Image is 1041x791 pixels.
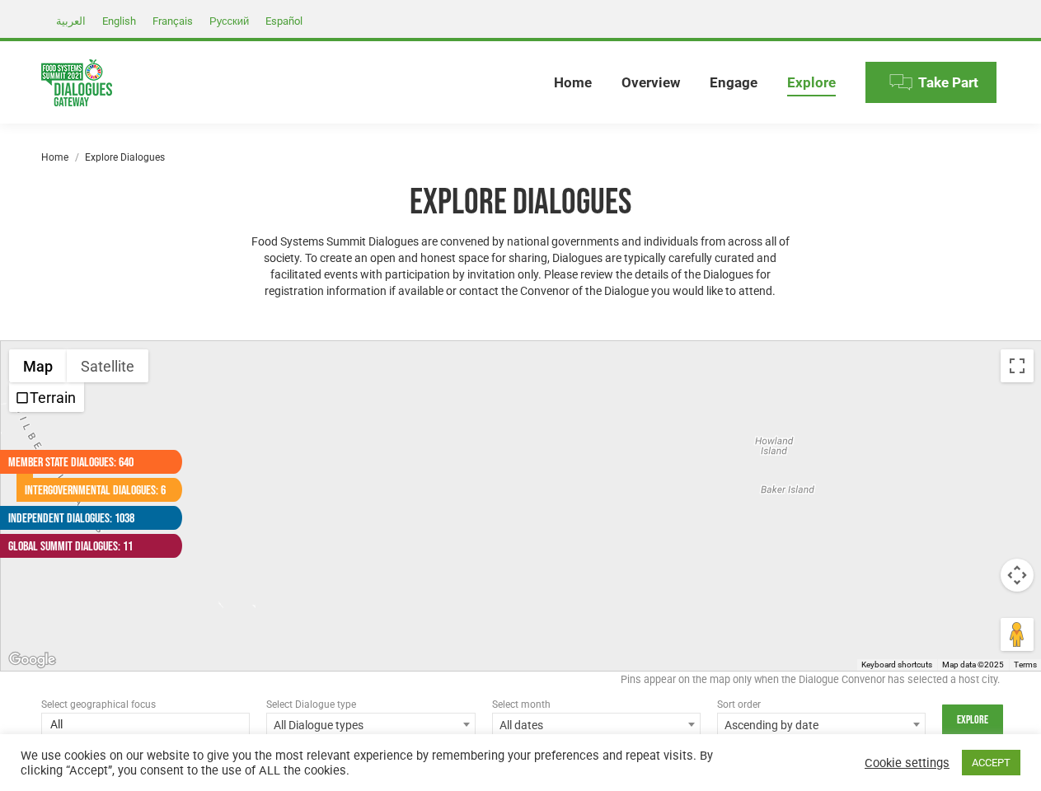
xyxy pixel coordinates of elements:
span: All dates [492,713,701,736]
button: Show satellite imagery [67,349,148,382]
a: Home [41,152,68,163]
span: العربية [56,15,86,27]
div: Sort order [717,696,926,713]
div: Select month [492,696,701,713]
img: Food Systems Summit Dialogues [41,59,112,106]
ul: Show street map [9,382,84,412]
span: Français [152,15,193,27]
button: Keyboard shortcuts [861,659,932,671]
button: Show street map [9,349,67,382]
div: Select geographical focus [41,696,250,713]
input: Explore [942,704,1003,736]
div: Pins appear on the map only when the Dialogue Convenor has selected a host city. [41,672,1000,696]
li: Terrain [11,384,82,410]
span: Español [265,15,302,27]
img: Google [5,649,59,671]
a: Intergovernmental Dialogues: 6 [16,478,166,502]
span: English [102,15,136,27]
div: Select Dialogue type [266,696,475,713]
span: Take Part [918,74,978,91]
span: All dates [493,714,700,737]
p: Food Systems Summit Dialogues are convened by national governments and individuals from across al... [243,233,799,299]
span: Engage [710,74,757,91]
button: Map camera controls [1001,559,1034,592]
span: Ascending by date [718,714,925,737]
a: Terms [1014,660,1037,669]
a: Français [144,11,201,30]
span: Home [554,74,592,91]
label: Terrain [30,389,76,406]
span: Overview [621,74,680,91]
a: العربية [48,11,94,30]
a: Русский [201,11,257,30]
span: Map data ©2025 [942,660,1004,669]
button: Toggle fullscreen view [1001,349,1034,382]
h1: Explore Dialogues [243,180,799,225]
a: Open this area in Google Maps (opens a new window) [5,649,59,671]
a: Cookie settings [865,756,950,770]
div: We use cookies on our website to give you the most relevant experience by remembering your prefer... [21,748,720,778]
span: Русский [209,15,249,27]
span: All Dialogue types [267,714,474,737]
span: Ascending by date [717,713,926,736]
img: Menu icon [889,70,913,95]
button: Drag Pegman onto the map to open Street View [1001,618,1034,651]
a: English [94,11,144,30]
span: Explore Dialogues [85,152,165,163]
span: All Dialogue types [266,713,475,736]
a: ACCEPT [962,750,1020,775]
span: Explore [787,74,836,91]
a: Español [257,11,311,30]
